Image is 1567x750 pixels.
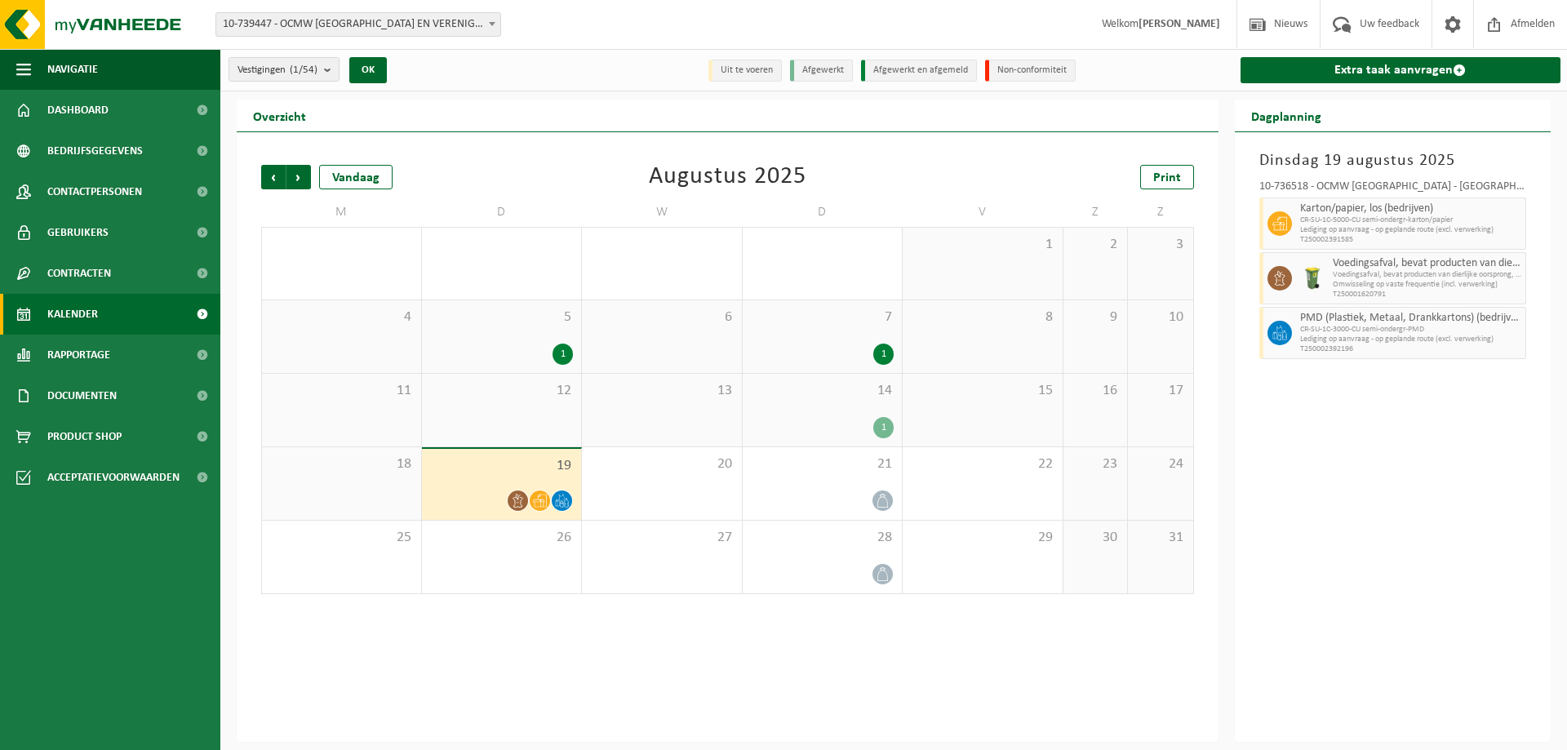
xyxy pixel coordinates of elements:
[582,197,743,227] td: W
[47,375,117,416] span: Documenten
[237,58,317,82] span: Vestigingen
[47,131,143,171] span: Bedrijfsgegevens
[1136,529,1184,547] span: 31
[751,529,894,547] span: 28
[349,57,387,83] button: OK
[1300,325,1522,335] span: CR-SU-1C-3000-CU semi-ondergr-PMD
[1300,344,1522,354] span: T250002392196
[422,197,583,227] td: D
[1072,382,1120,400] span: 16
[286,165,311,189] span: Volgende
[1072,308,1120,326] span: 9
[1333,270,1522,280] span: Voedingsafval, bevat producten van dierlijke oorsprong, onve
[47,457,180,498] span: Acceptatievoorwaarden
[790,60,853,82] li: Afgewerkt
[1259,181,1527,197] div: 10-736518 - OCMW [GEOGRAPHIC_DATA] - [GEOGRAPHIC_DATA]
[216,13,500,36] span: 10-739447 - OCMW BRUGGE EN VERENIGINGEN - BRUGGE
[430,529,574,547] span: 26
[215,12,501,37] span: 10-739447 - OCMW BRUGGE EN VERENIGINGEN - BRUGGE
[229,57,340,82] button: Vestigingen(1/54)
[1139,18,1220,30] strong: [PERSON_NAME]
[237,100,322,131] h2: Overzicht
[1333,280,1522,290] span: Omwisseling op vaste frequentie (incl. verwerking)
[430,382,574,400] span: 12
[1136,455,1184,473] span: 24
[985,60,1076,82] li: Non-conformiteit
[590,308,734,326] span: 6
[590,529,734,547] span: 27
[1333,290,1522,300] span: T250001620791
[1300,235,1522,245] span: T250002391585
[1063,197,1129,227] td: Z
[1300,335,1522,344] span: Lediging op aanvraag - op geplande route (excl. verwerking)
[47,49,98,90] span: Navigatie
[1300,225,1522,235] span: Lediging op aanvraag - op geplande route (excl. verwerking)
[1136,308,1184,326] span: 10
[47,212,109,253] span: Gebruikers
[1072,236,1120,254] span: 2
[911,382,1054,400] span: 15
[1300,215,1522,225] span: CR-SU-1C-5000-CU semi-ondergr-karton/papier
[270,308,413,326] span: 4
[1259,149,1527,173] h3: Dinsdag 19 augustus 2025
[911,308,1054,326] span: 8
[270,455,413,473] span: 18
[708,60,782,82] li: Uit te voeren
[270,529,413,547] span: 25
[1333,257,1522,270] span: Voedingsafval, bevat producten van dierlijke oorsprong, onverpakt, categorie 3
[1153,171,1181,184] span: Print
[911,236,1054,254] span: 1
[873,344,894,365] div: 1
[1140,165,1194,189] a: Print
[590,382,734,400] span: 13
[751,382,894,400] span: 14
[911,529,1054,547] span: 29
[1241,57,1561,83] a: Extra taak aanvragen
[873,417,894,438] div: 1
[47,90,109,131] span: Dashboard
[47,335,110,375] span: Rapportage
[1136,382,1184,400] span: 17
[47,253,111,294] span: Contracten
[1072,529,1120,547] span: 30
[751,455,894,473] span: 21
[290,64,317,75] count: (1/54)
[47,294,98,335] span: Kalender
[47,171,142,212] span: Contactpersonen
[319,165,393,189] div: Vandaag
[1128,197,1193,227] td: Z
[903,197,1063,227] td: V
[649,165,806,189] div: Augustus 2025
[751,308,894,326] span: 7
[1300,266,1325,291] img: WB-0140-HPE-GN-50
[270,382,413,400] span: 11
[261,165,286,189] span: Vorige
[1072,455,1120,473] span: 23
[261,197,422,227] td: M
[590,455,734,473] span: 20
[911,455,1054,473] span: 22
[861,60,977,82] li: Afgewerkt en afgemeld
[430,308,574,326] span: 5
[1235,100,1338,131] h2: Dagplanning
[1300,312,1522,325] span: PMD (Plastiek, Metaal, Drankkartons) (bedrijven)
[1136,236,1184,254] span: 3
[743,197,903,227] td: D
[430,457,574,475] span: 19
[553,344,573,365] div: 1
[47,416,122,457] span: Product Shop
[1300,202,1522,215] span: Karton/papier, los (bedrijven)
